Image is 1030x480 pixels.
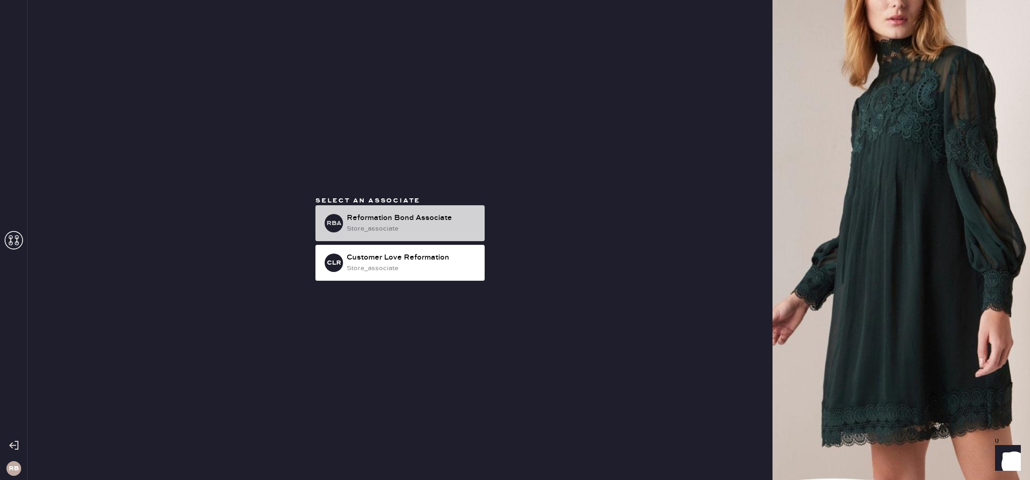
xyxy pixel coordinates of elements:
[326,220,342,226] h3: RBA
[347,263,477,273] div: store_associate
[347,252,477,263] div: Customer Love Reformation
[347,213,477,224] div: Reformation Bond Associate
[327,260,341,266] h3: CLR
[347,224,477,234] div: store_associate
[9,465,19,472] h3: RB
[315,197,420,205] span: Select an associate
[986,439,1026,478] iframe: Front Chat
